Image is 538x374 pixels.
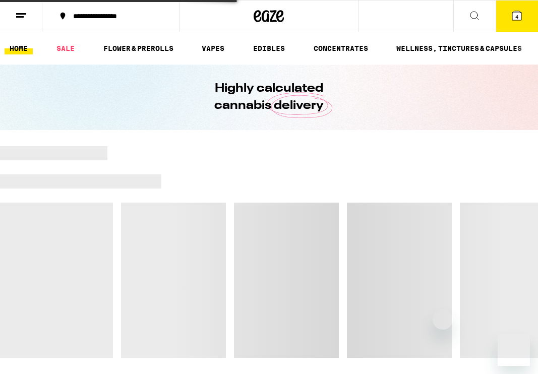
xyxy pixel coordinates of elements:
[498,334,530,366] iframe: Button to launch messaging window
[496,1,538,32] button: 4
[248,42,290,54] a: EDIBLES
[5,42,33,54] a: HOME
[197,42,229,54] a: VAPES
[309,42,373,54] a: CONCENTRATES
[51,42,80,54] a: SALE
[98,42,178,54] a: FLOWER & PREROLLS
[433,309,453,330] iframe: Close message
[186,80,352,114] h1: Highly calculated cannabis delivery
[515,14,518,20] span: 4
[391,42,527,54] a: WELLNESS, TINCTURES & CAPSULES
